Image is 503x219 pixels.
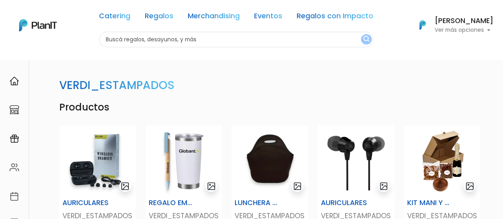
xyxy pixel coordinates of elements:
h6: AURICULARES [321,199,368,207]
img: marketplace-4ceaa7011d94191e9ded77b95e3339b90024bf715f7c57f8cf31f2d8c509eaba.svg [10,105,19,114]
img: 2000___2000-Photoroom_-_2024-09-26T151445.129.jpg [59,126,136,196]
img: gallery-light [293,182,302,191]
img: PlanIt Logo [19,19,57,31]
img: Captura_de_pantalla_2024-08-21_125216.png [231,126,308,196]
img: gallery-light [379,182,388,191]
img: gallery-light [465,182,474,191]
p: Ver más opciones [435,27,493,33]
h6: AURICULARES [62,199,109,207]
img: PlanIt Logo [414,16,431,34]
img: gallery-light [120,182,130,191]
img: search_button-432b6d5273f82d61273b3651a40e1bd1b912527efae98b1b7a1b2c0702e16a8d.svg [363,36,369,43]
img: Captura_de_pantalla_2024-09-02_120042.png [146,126,222,196]
img: Dise%C3%B1o_sin_t%C3%ADtulo_-_2024-11-19T125509.198.png [404,126,481,196]
input: Buscá regalos, desayunos, y más [99,32,373,47]
a: Regalos con Impacto [297,13,373,22]
h3: VERDI_ESTAMPADOS [59,79,175,92]
button: PlanIt Logo [PERSON_NAME] Ver más opciones [409,15,493,35]
h4: Productos [54,102,486,113]
h6: REGALO EMPRESARIAL [149,199,196,207]
a: Eventos [254,13,282,22]
h6: KIT MANI Y NUECES [407,199,454,207]
img: 2000___2000-Photoroom_-_2024-09-26T152218.171.jpg [318,126,394,196]
img: home-e721727adea9d79c4d83392d1f703f7f8bce08238fde08b1acbfd93340b81755.svg [10,76,19,86]
a: Merchandising [188,13,240,22]
img: campaigns-02234683943229c281be62815700db0a1741e53638e28bf9629b52c665b00959.svg [10,134,19,143]
a: Regalos [145,13,173,22]
img: calendar-87d922413cdce8b2cf7b7f5f62616a5cf9e4887200fb71536465627b3292af00.svg [10,192,19,201]
img: gallery-light [207,182,216,191]
h6: LUNCHERA NEOPRENO [235,199,282,207]
img: people-662611757002400ad9ed0e3c099ab2801c6687ba6c219adb57efc949bc21e19d.svg [10,163,19,172]
h6: [PERSON_NAME] [435,17,493,25]
a: Catering [99,13,130,22]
